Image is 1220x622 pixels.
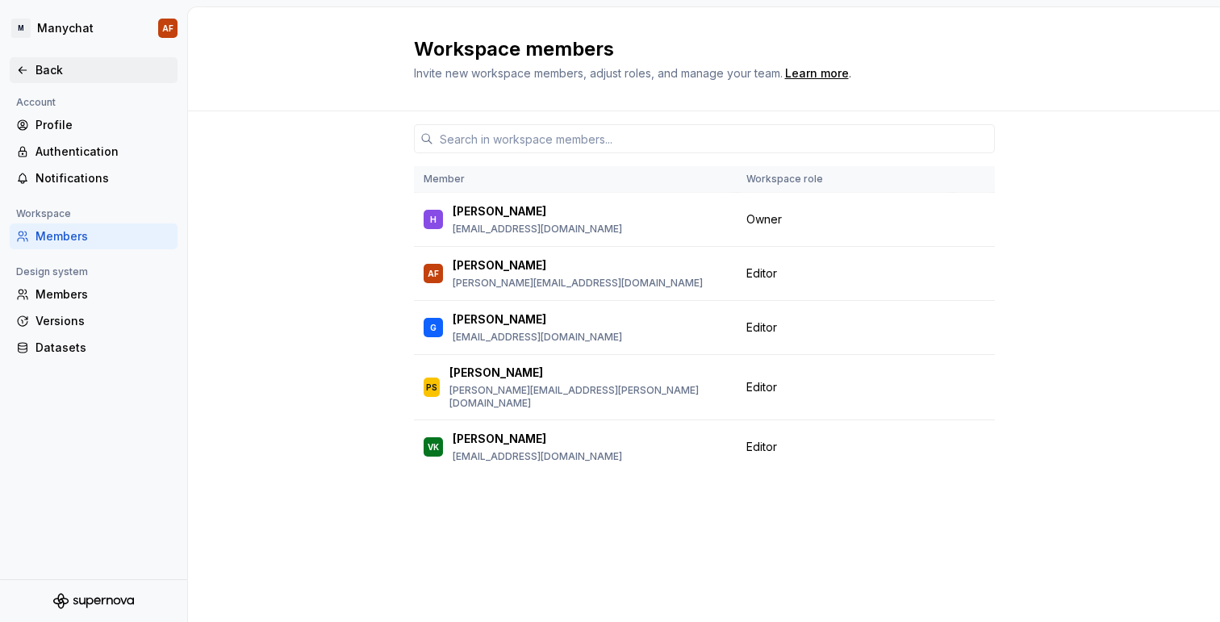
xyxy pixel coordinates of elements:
[783,68,851,80] span: .
[3,10,184,46] button: MManychatAF
[453,431,546,447] p: [PERSON_NAME]
[10,262,94,282] div: Design system
[414,66,783,80] span: Invite new workspace members, adjust roles, and manage your team.
[453,223,622,236] p: [EMAIL_ADDRESS][DOMAIN_NAME]
[162,22,173,35] div: AF
[453,450,622,463] p: [EMAIL_ADDRESS][DOMAIN_NAME]
[10,223,178,249] a: Members
[785,65,849,81] a: Learn more
[10,165,178,191] a: Notifications
[746,439,777,455] span: Editor
[737,166,953,193] th: Workspace role
[10,282,178,307] a: Members
[37,20,94,36] div: Manychat
[453,311,546,328] p: [PERSON_NAME]
[36,313,171,329] div: Versions
[10,204,77,223] div: Workspace
[10,93,62,112] div: Account
[10,335,178,361] a: Datasets
[10,139,178,165] a: Authentication
[414,166,737,193] th: Member
[10,57,178,83] a: Back
[11,19,31,38] div: M
[10,308,178,334] a: Versions
[428,265,439,282] div: AF
[426,379,437,395] div: PS
[53,593,134,609] svg: Supernova Logo
[449,365,543,381] p: [PERSON_NAME]
[414,36,976,62] h2: Workspace members
[453,277,703,290] p: [PERSON_NAME][EMAIL_ADDRESS][DOMAIN_NAME]
[36,117,171,133] div: Profile
[36,170,171,186] div: Notifications
[453,203,546,219] p: [PERSON_NAME]
[428,439,439,455] div: VK
[430,319,437,336] div: G
[36,62,171,78] div: Back
[433,124,995,153] input: Search in workspace members...
[430,211,437,228] div: H
[10,112,178,138] a: Profile
[453,331,622,344] p: [EMAIL_ADDRESS][DOMAIN_NAME]
[36,228,171,244] div: Members
[36,286,171,303] div: Members
[746,379,777,395] span: Editor
[746,265,777,282] span: Editor
[453,257,546,273] p: [PERSON_NAME]
[449,384,727,410] p: [PERSON_NAME][EMAIL_ADDRESS][PERSON_NAME][DOMAIN_NAME]
[36,340,171,356] div: Datasets
[746,319,777,336] span: Editor
[746,211,782,228] span: Owner
[36,144,171,160] div: Authentication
